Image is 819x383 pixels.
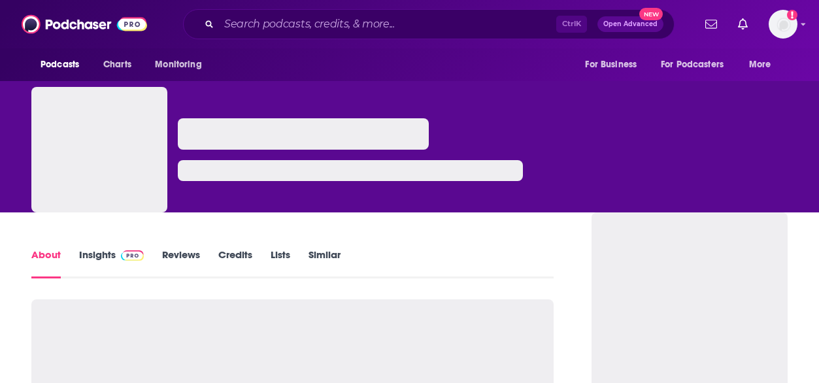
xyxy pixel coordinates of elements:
button: open menu [740,52,788,77]
span: Logged in as aridings [769,10,797,39]
button: Show profile menu [769,10,797,39]
span: Monitoring [155,56,201,74]
span: Charts [103,56,131,74]
a: Reviews [162,248,200,278]
input: Search podcasts, credits, & more... [219,14,556,35]
img: Podchaser Pro [121,250,144,261]
button: open menu [31,52,96,77]
button: open menu [576,52,653,77]
a: About [31,248,61,278]
span: New [639,8,663,20]
img: User Profile [769,10,797,39]
a: Show notifications dropdown [700,13,722,35]
span: Open Advanced [603,21,658,27]
button: open menu [146,52,218,77]
a: InsightsPodchaser Pro [79,248,144,278]
a: Similar [309,248,341,278]
span: For Business [585,56,637,74]
span: For Podcasters [661,56,724,74]
img: Podchaser - Follow, Share and Rate Podcasts [22,12,147,37]
span: Podcasts [41,56,79,74]
a: Credits [218,248,252,278]
button: open menu [652,52,743,77]
a: Charts [95,52,139,77]
span: More [749,56,771,74]
span: Ctrl K [556,16,587,33]
a: Show notifications dropdown [733,13,753,35]
div: Search podcasts, credits, & more... [183,9,675,39]
svg: Add a profile image [787,10,797,20]
button: Open AdvancedNew [597,16,663,32]
a: Lists [271,248,290,278]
